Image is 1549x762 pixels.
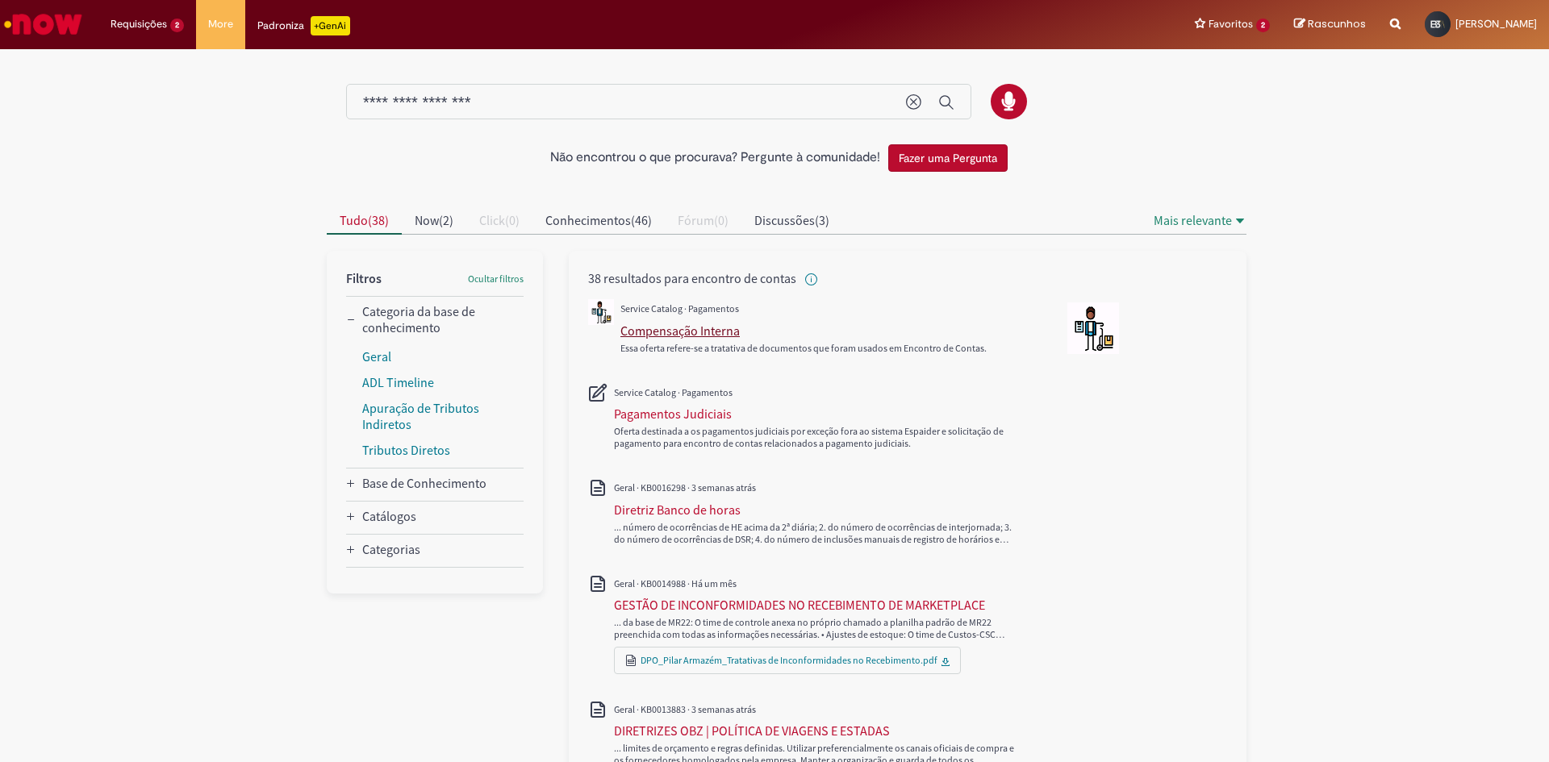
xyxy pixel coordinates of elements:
[1308,16,1366,31] span: Rascunhos
[170,19,184,32] span: 2
[1256,19,1270,32] span: 2
[311,16,350,35] p: +GenAi
[2,8,85,40] img: ServiceNow
[111,16,167,32] span: Requisições
[257,16,350,35] div: Padroniza
[550,151,880,165] h2: Não encontrou o que procurava? Pergunte à comunidade!
[1294,17,1366,32] a: Rascunhos
[1209,16,1253,32] span: Favoritos
[208,16,233,32] span: More
[1455,17,1537,31] span: [PERSON_NAME]
[888,144,1008,172] button: Fazer uma Pergunta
